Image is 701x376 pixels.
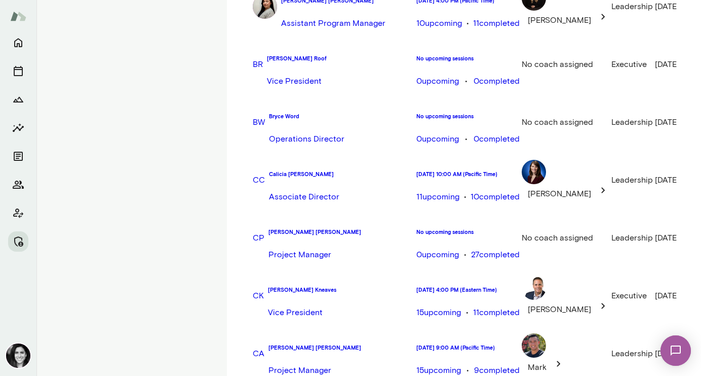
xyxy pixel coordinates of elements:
[416,17,462,29] a: 10upcoming
[8,118,28,138] button: Insights
[522,276,546,300] img: Jon Fraser
[253,273,414,319] a: CK[PERSON_NAME] KneavesVice President
[268,286,336,294] h6: [PERSON_NAME] Kneaves
[253,157,414,203] a: CCCalicia [PERSON_NAME]Associate Director
[268,228,361,236] h6: [PERSON_NAME] [PERSON_NAME]
[416,75,459,87] span: 0 upcoming
[655,233,679,243] span: [DATE]
[268,250,331,259] span: Project Manager
[269,134,344,144] span: Operations Director
[474,75,520,87] span: 0 completed
[416,306,520,319] span: •
[416,170,520,178] a: [DATE] 10:00 AM (Pacific Time)
[416,191,459,203] span: 11 upcoming
[474,75,520,87] a: 0completed
[416,191,520,203] span: •
[253,215,414,261] a: CP[PERSON_NAME] [PERSON_NAME]Project Manager
[471,191,520,203] a: 10completed
[269,112,344,120] h6: Bryce Word
[8,61,28,81] button: Sessions
[522,304,597,314] span: [PERSON_NAME]
[522,117,593,127] span: No coach assigned
[268,307,323,317] span: Vice President
[473,306,520,319] a: 11completed
[416,306,461,319] a: 15upcoming
[522,160,609,200] div: Julie Rollauer[PERSON_NAME]
[416,17,520,29] span: •
[522,362,553,372] span: Mark
[474,133,520,145] span: 0 completed
[471,249,520,261] a: 27completed
[471,249,520,261] span: 27 completed
[269,192,339,201] span: Associate Director
[611,233,653,243] span: Leadership
[253,58,263,71] div: BR
[611,59,647,69] span: Executive
[611,291,647,300] span: Executive
[267,76,322,86] span: Vice President
[281,18,385,28] span: Assistant Program Manager
[416,249,520,261] span: •
[8,175,28,195] button: Members
[522,189,597,198] span: [PERSON_NAME]
[267,54,327,62] h6: [PERSON_NAME] Roof
[416,75,520,87] span: •
[253,42,414,87] a: BR[PERSON_NAME] RoofVice President
[253,232,264,244] div: CP
[655,175,679,185] span: [DATE]
[268,365,331,375] span: Project Manager
[522,333,565,373] div: Mark GuzmanMark
[8,231,28,252] button: Manage
[416,54,520,62] a: No upcoming sessions
[611,349,653,358] span: Leadership
[522,15,597,25] span: [PERSON_NAME]
[473,17,520,29] a: 11completed
[253,348,264,360] div: CA
[416,75,459,87] a: 0upcoming
[10,7,26,26] img: Mento
[416,133,520,145] span: •
[655,291,679,300] span: [DATE]
[268,344,361,352] h6: [PERSON_NAME] [PERSON_NAME]
[253,116,265,128] div: BW
[522,160,546,184] img: Julie Rollauer
[416,306,461,319] span: 15 upcoming
[6,344,30,368] img: Jamie Albers
[522,233,593,243] span: No coach assigned
[655,117,679,127] span: [DATE]
[416,228,520,236] a: No upcoming sessions
[416,133,459,145] a: 0upcoming
[416,249,459,261] a: 0upcoming
[655,349,679,358] span: [DATE]
[522,333,546,358] img: Mark Guzman
[253,290,264,302] div: CK
[416,344,520,352] a: [DATE] 9:00 AM (Pacific Time)
[473,17,520,29] span: 11 completed
[269,170,339,178] h6: Calicia [PERSON_NAME]
[655,2,679,11] span: [DATE]
[8,89,28,110] button: Growth Plan
[522,276,609,316] div: Jon Fraser[PERSON_NAME]
[253,174,265,186] div: CC
[416,249,459,261] span: 0 upcoming
[474,133,520,145] a: 0completed
[8,32,28,53] button: Home
[473,306,520,319] span: 11 completed
[416,133,459,145] span: 0 upcoming
[416,17,462,29] span: 10 upcoming
[416,112,520,120] a: No upcoming sessions
[8,146,28,166] button: Documents
[655,59,679,69] span: [DATE]
[416,191,459,203] a: 11upcoming
[416,286,520,294] a: [DATE] 4:00 PM (Eastern Time)
[611,117,653,127] span: Leadership
[8,203,28,223] button: Client app
[522,59,593,69] span: No coach assigned
[253,99,414,145] a: BWBryce WordOperations Director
